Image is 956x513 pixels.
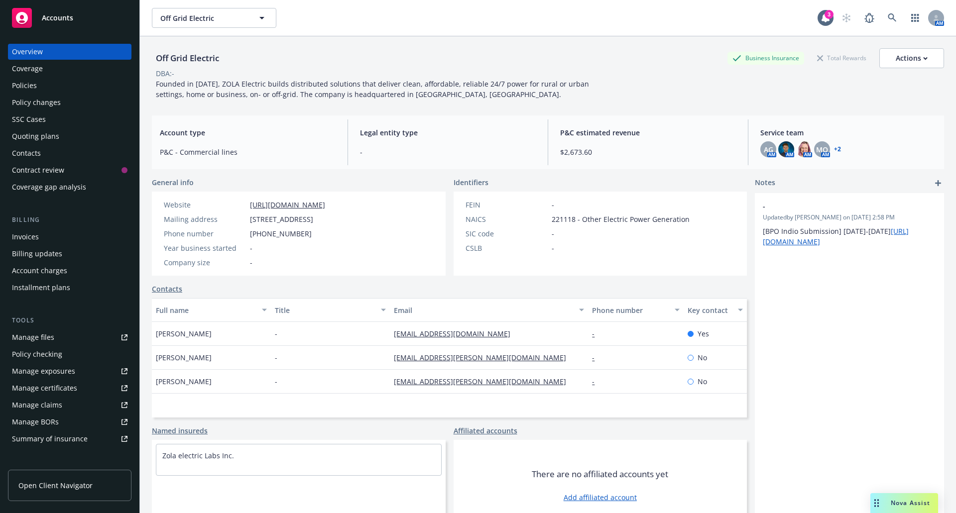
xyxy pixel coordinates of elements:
a: +2 [834,146,841,152]
div: Policies [12,78,37,94]
a: [EMAIL_ADDRESS][PERSON_NAME][DOMAIN_NAME] [394,353,574,362]
a: Policy checking [8,346,131,362]
div: Policy checking [12,346,62,362]
a: Coverage gap analysis [8,179,131,195]
a: [EMAIL_ADDRESS][PERSON_NAME][DOMAIN_NAME] [394,377,574,386]
a: Billing updates [8,246,131,262]
a: Switch app [905,8,925,28]
div: Policy changes [12,95,61,110]
div: Coverage [12,61,43,77]
div: Mailing address [164,214,246,224]
button: Title [271,298,390,322]
div: Email [394,305,573,315]
div: Business Insurance [727,52,804,64]
a: Policy changes [8,95,131,110]
button: Full name [152,298,271,322]
div: DBA: - [156,68,174,79]
span: Accounts [42,14,73,22]
div: Manage BORs [12,414,59,430]
div: Full name [156,305,256,315]
span: [PERSON_NAME] [156,352,212,363]
div: Manage exposures [12,363,75,379]
span: [PERSON_NAME] [156,328,212,339]
div: Phone number [592,305,668,315]
span: Nova Assist [891,499,930,507]
div: Actions [896,49,928,68]
span: [STREET_ADDRESS] [250,214,313,224]
div: Contacts [12,145,41,161]
a: - [592,329,602,338]
a: Report a Bug [859,8,879,28]
span: - [552,228,554,239]
div: Account charges [12,263,67,279]
a: Accounts [8,4,131,32]
button: Nova Assist [870,493,938,513]
span: P&C estimated revenue [560,127,736,138]
div: Billing [8,215,131,225]
span: Open Client Navigator [18,480,93,491]
div: Coverage gap analysis [12,179,86,195]
p: [BPO Indio Submission] [DATE]-[DATE] [763,226,936,247]
a: Manage certificates [8,380,131,396]
div: SSC Cases [12,111,46,127]
a: Manage exposures [8,363,131,379]
div: 3 [825,10,834,19]
span: MQ [816,144,828,155]
a: Start snowing [836,8,856,28]
div: Billing updates [12,246,62,262]
div: CSLB [466,243,548,253]
span: [PERSON_NAME] [156,376,212,387]
a: [URL][DOMAIN_NAME] [250,200,325,209]
a: Manage BORs [8,414,131,430]
div: Contract review [12,162,64,178]
span: Account type [160,127,336,138]
span: Updated by [PERSON_NAME] on [DATE] 2:58 PM [763,213,936,222]
a: Contacts [8,145,131,161]
span: Notes [755,177,775,189]
span: 221118 - Other Electric Power Generation [552,214,690,224]
button: Key contact [684,298,747,322]
span: $2,673.60 [560,147,736,157]
div: -Updatedby [PERSON_NAME] on [DATE] 2:58 PM[BPO Indio Submission] [DATE]-[DATE][URL][DOMAIN_NAME] [755,193,944,255]
a: Manage files [8,329,131,345]
a: Zola electric Labs Inc. [162,451,234,460]
span: - [552,243,554,253]
div: Tools [8,315,131,325]
a: Summary of insurance [8,431,131,447]
div: Website [164,200,246,210]
div: NAICS [466,214,548,224]
a: Overview [8,44,131,60]
span: [PHONE_NUMBER] [250,228,312,239]
div: Phone number [164,228,246,239]
div: Manage certificates [12,380,77,396]
div: Overview [12,44,43,60]
button: Off Grid Electric [152,8,276,28]
span: Off Grid Electric [160,13,246,23]
span: - [360,147,536,157]
span: - [275,352,277,363]
a: Add affiliated account [564,492,637,503]
a: - [592,377,602,386]
button: Email [390,298,588,322]
span: Service team [760,127,936,138]
span: General info [152,177,194,188]
span: Yes [698,328,709,339]
span: - [275,328,277,339]
div: Installment plans [12,280,70,296]
a: - [592,353,602,362]
span: No [698,352,707,363]
a: Contacts [152,284,182,294]
a: add [932,177,944,189]
div: Drag to move [870,493,883,513]
div: SIC code [466,228,548,239]
button: Phone number [588,298,683,322]
img: photo [796,141,812,157]
a: Named insureds [152,425,208,436]
a: Invoices [8,229,131,245]
span: Founded in [DATE], ZOLA Electric builds distributed solutions that deliver clean, affordable, rel... [156,79,591,99]
div: Title [275,305,375,315]
span: No [698,376,707,387]
a: Contract review [8,162,131,178]
div: Summary of insurance [12,431,88,447]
